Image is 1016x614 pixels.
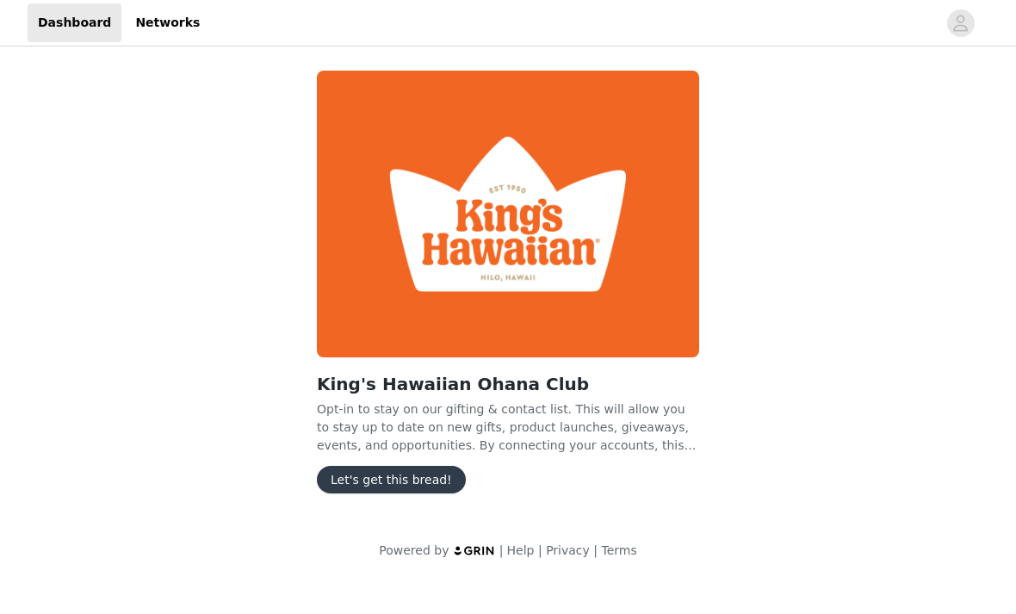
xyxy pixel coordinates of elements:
a: Networks [125,3,210,42]
a: Terms [601,543,636,557]
a: Privacy [546,543,590,557]
button: Let's get this bread! [317,466,466,493]
p: Opt-in to stay on our gifting & contact list. This will allow you to stay up to date on new gifts... [317,400,699,452]
img: King's Hawaiian [317,71,699,357]
div: avatar [952,9,969,37]
h2: King's Hawaiian Ohana Club [317,371,699,397]
span: | [499,543,504,557]
a: Help [507,543,535,557]
img: logo [453,545,496,556]
span: | [538,543,542,557]
span: | [593,543,598,557]
span: Powered by [379,543,449,557]
a: Dashboard [28,3,121,42]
